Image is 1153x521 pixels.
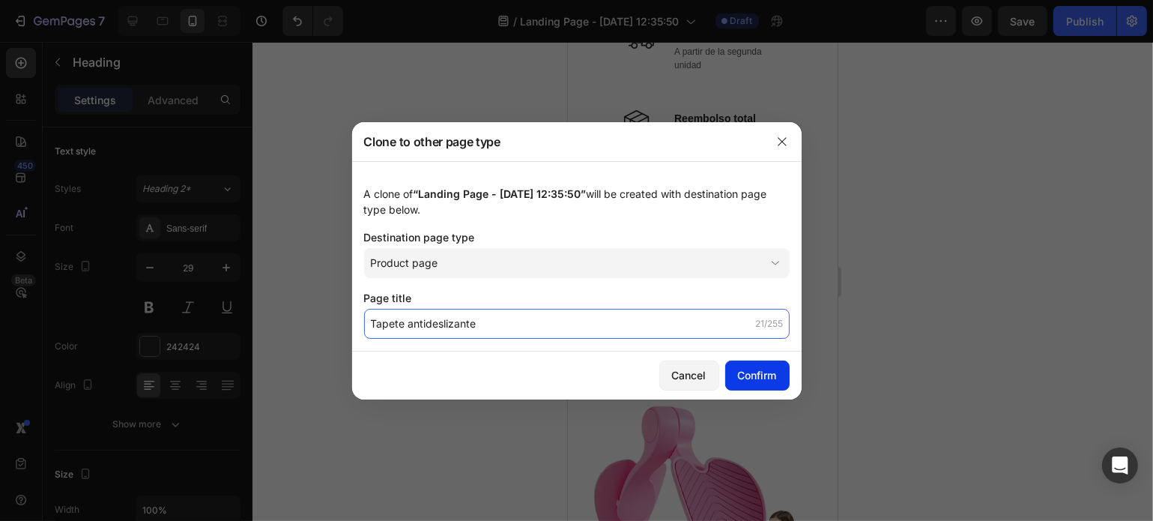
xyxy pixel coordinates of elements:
[106,244,182,260] p: Online Support
[55,67,87,99] img: Alt Image
[55,243,87,274] img: Alt Image
[659,361,719,391] button: Cancel
[672,367,706,383] div: Cancel
[364,248,790,278] button: Product page
[106,178,213,205] p: Mercado pago o pago contra entrega
[106,266,182,280] p: 24/7 Free Support
[106,69,213,85] p: Reembolso total
[725,361,790,391] button: Confirm
[364,290,790,306] div: Page title
[414,187,587,200] span: “Landing Page - [DATE] 12:35:50”
[738,367,777,383] div: Confirm
[371,255,438,271] span: Product page
[1102,448,1138,484] div: Open Intercom Messenger
[364,186,790,217] div: A clone of will be created with destination page type below.
[756,317,784,331] div: 21/255
[364,229,790,245] div: Destination page type
[106,157,213,172] p: Pagos seguros
[55,155,87,187] img: Alt Image
[364,133,500,151] p: Clone to other page type
[106,3,213,30] p: A partir de la segunda unidad
[106,91,213,118] p: Por problemas con tu pedido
